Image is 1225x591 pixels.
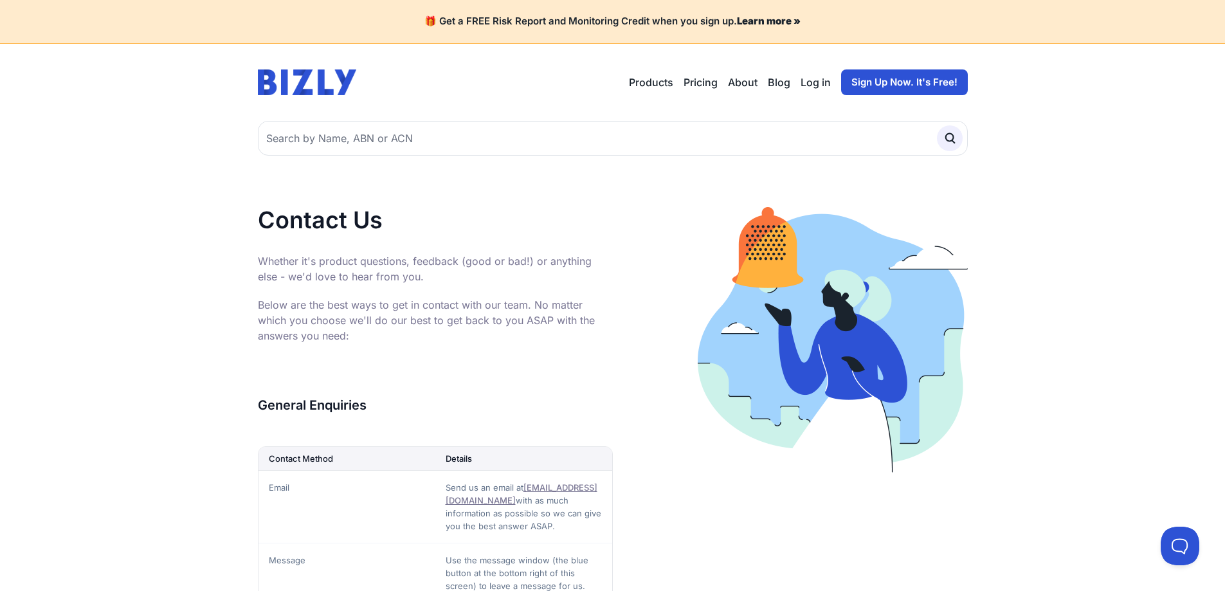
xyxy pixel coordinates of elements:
[446,482,597,505] a: [EMAIL_ADDRESS][DOMAIN_NAME]
[259,470,435,543] td: Email
[684,75,718,90] a: Pricing
[435,470,612,543] td: Send us an email at with as much information as possible so we can give you the best answer ASAP.
[435,447,612,471] th: Details
[728,75,758,90] a: About
[15,15,1210,28] h4: 🎁 Get a FREE Risk Report and Monitoring Credit when you sign up.
[1161,527,1199,565] iframe: Toggle Customer Support
[841,69,968,95] a: Sign Up Now. It's Free!
[258,395,613,415] h3: General Enquiries
[737,15,801,27] a: Learn more »
[258,253,613,284] p: Whether it's product questions, feedback (good or bad!) or anything else - we'd love to hear from...
[259,447,435,471] th: Contact Method
[258,297,613,343] p: Below are the best ways to get in contact with our team. No matter which you choose we'll do our ...
[768,75,790,90] a: Blog
[629,75,673,90] button: Products
[801,75,831,90] a: Log in
[258,121,968,156] input: Search by Name, ABN or ACN
[258,207,613,233] h1: Contact Us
